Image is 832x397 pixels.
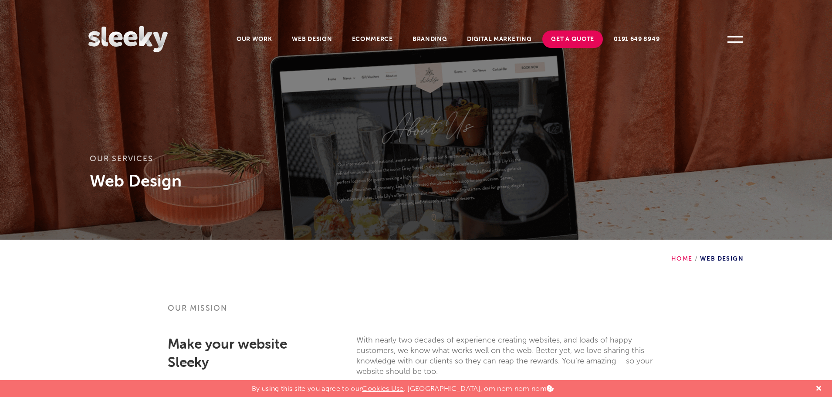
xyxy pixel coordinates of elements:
a: Our Work [228,31,281,48]
a: Branding [404,31,456,48]
a: Digital Marketing [458,31,541,48]
span: / [693,255,700,262]
p: With nearly two decades of experience creating websites, and loads of happy customers, we know wh... [356,335,664,377]
a: Home [671,255,693,262]
a: Get A Quote [542,31,603,48]
h3: Our mission [168,303,664,324]
a: Web Design [283,31,341,48]
h1: Web Design [90,170,742,192]
div: Web Design [671,240,744,262]
a: Cookies Use [362,384,404,393]
p: By using this site you agree to our . [GEOGRAPHIC_DATA], om nom nom nom [252,380,554,393]
img: Sleeky Web Design Newcastle [88,26,168,52]
h3: Our services [90,153,742,170]
a: 0191 649 8949 [605,31,668,48]
a: Ecommerce [343,31,402,48]
h2: Make your website Sleeky [168,335,307,371]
